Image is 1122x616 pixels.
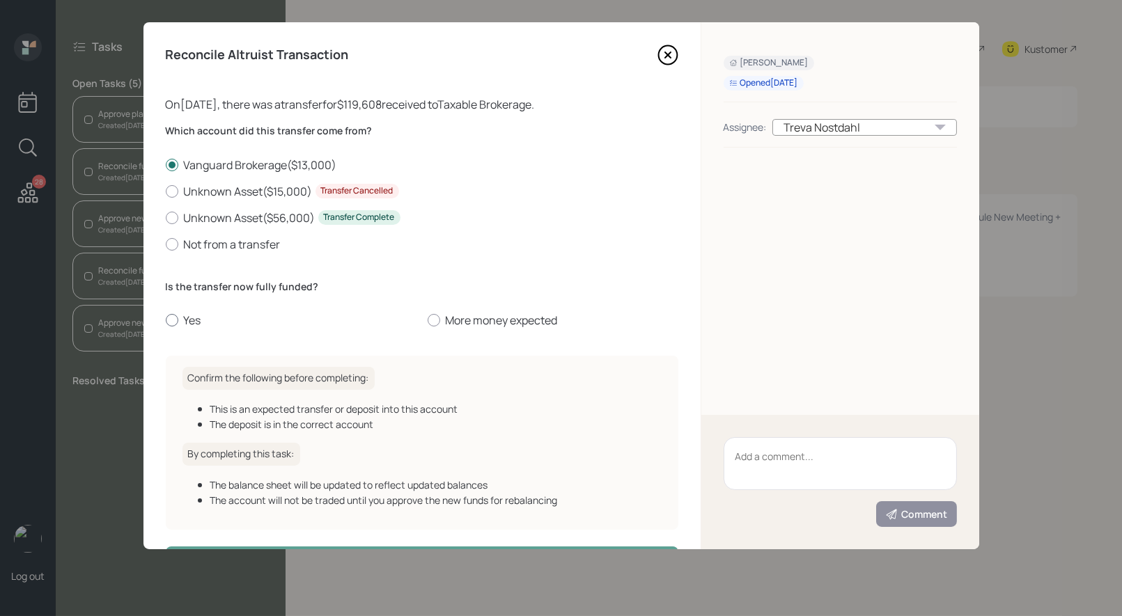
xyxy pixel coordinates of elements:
[210,477,662,492] div: The balance sheet will be updated to reflect updated balances
[182,443,300,466] h6: By completing this task:
[210,402,662,416] div: This is an expected transfer or deposit into this account
[885,507,948,521] div: Comment
[166,184,678,199] label: Unknown Asset ( $15,000 )
[210,493,662,507] div: The account will not be traded until you approve the new funds for rebalancing
[166,124,678,138] label: Which account did this transfer come from?
[166,157,678,173] label: Vanguard Brokerage ( $13,000 )
[166,96,678,113] div: On [DATE] , there was a transfer for $119,608 received to Taxable Brokerage .
[182,367,375,390] h6: Confirm the following before completing:
[729,77,798,89] div: Opened [DATE]
[428,313,678,328] label: More money expected
[166,313,416,328] label: Yes
[321,185,394,197] div: Transfer Cancelled
[876,501,957,527] button: Comment
[729,57,809,69] div: [PERSON_NAME]
[324,212,395,223] div: Transfer Complete
[724,120,767,134] div: Assignee:
[166,210,678,226] label: Unknown Asset ( $56,000 )
[772,119,957,136] div: Treva Nostdahl
[210,417,662,432] div: The deposit is in the correct account
[166,237,678,252] label: Not from a transfer
[166,47,349,63] h4: Reconcile Altruist Transaction
[166,280,678,294] label: Is the transfer now fully funded?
